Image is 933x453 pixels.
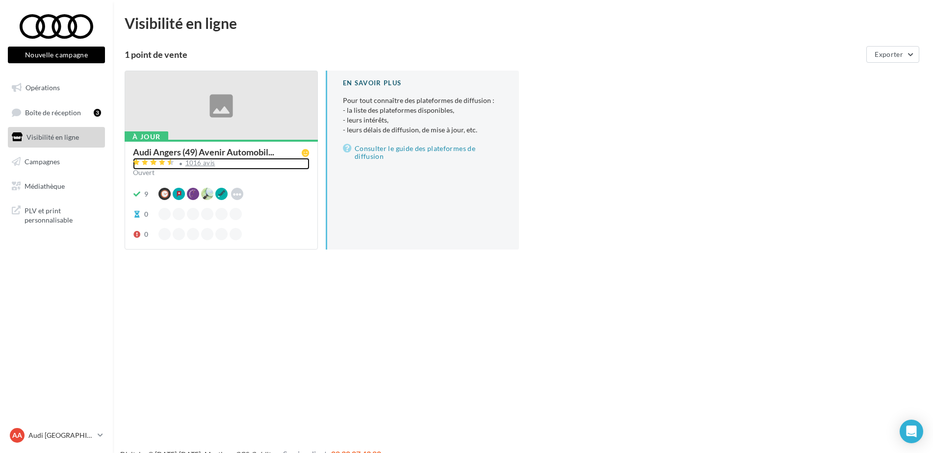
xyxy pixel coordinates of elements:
a: PLV et print personnalisable [6,200,107,229]
span: Médiathèque [25,181,65,190]
li: - la liste des plateformes disponibles, [343,105,503,115]
button: Exporter [866,46,919,63]
div: À jour [125,131,168,142]
a: Boîte de réception3 [6,102,107,123]
a: 1016 avis [133,158,310,170]
span: Opérations [26,83,60,92]
div: Visibilité en ligne [125,16,921,30]
span: Exporter [875,50,903,58]
div: 9 [144,189,148,199]
a: Campagnes [6,151,107,172]
a: Visibilité en ligne [6,127,107,148]
span: PLV et print personnalisable [25,204,101,225]
p: Audi [GEOGRAPHIC_DATA] [28,430,94,440]
span: AA [12,430,22,440]
div: 3 [94,109,101,117]
a: AA Audi [GEOGRAPHIC_DATA] [8,426,105,445]
div: 1016 avis [185,160,215,166]
div: Open Intercom Messenger [900,420,923,443]
span: Campagnes [25,157,60,166]
div: En savoir plus [343,78,503,88]
span: Audi Angers (49) Avenir Automobil... [133,148,274,156]
span: Boîte de réception [25,108,81,116]
span: Ouvert [133,168,155,176]
div: 0 [144,229,148,239]
a: Consulter le guide des plateformes de diffusion [343,143,503,162]
div: 1 point de vente [125,50,862,59]
p: Pour tout connaître des plateformes de diffusion : [343,96,503,135]
button: Nouvelle campagne [8,47,105,63]
div: 0 [144,209,148,219]
span: Visibilité en ligne [26,133,79,141]
a: Opérations [6,77,107,98]
li: - leurs délais de diffusion, de mise à jour, etc. [343,125,503,135]
li: - leurs intérêts, [343,115,503,125]
a: Médiathèque [6,176,107,197]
